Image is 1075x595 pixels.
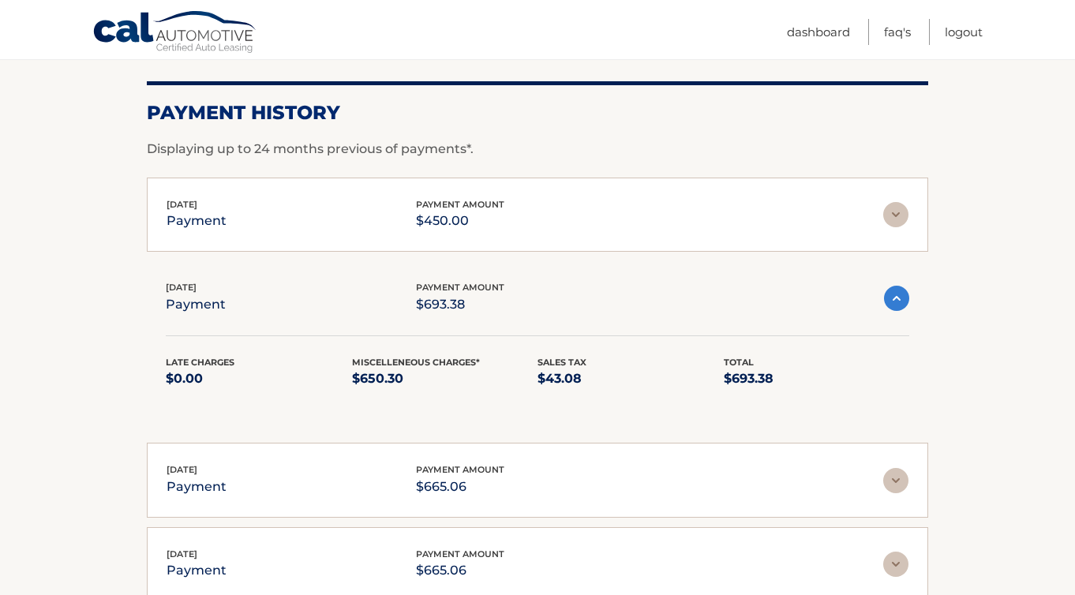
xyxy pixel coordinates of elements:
a: Dashboard [787,19,850,45]
p: payment [167,476,227,498]
span: Sales Tax [537,357,586,368]
span: [DATE] [167,548,197,559]
span: [DATE] [167,464,197,475]
span: payment amount [416,282,504,293]
span: payment amount [416,464,504,475]
p: $43.08 [537,368,724,390]
p: payment [166,294,226,316]
p: $665.06 [416,559,504,582]
a: Logout [945,19,983,45]
p: $693.38 [416,294,504,316]
p: $693.38 [724,368,910,390]
span: [DATE] [167,199,197,210]
h2: Payment History [147,101,928,125]
span: payment amount [416,199,504,210]
a: Cal Automotive [92,10,258,56]
img: accordion-rest.svg [883,468,908,493]
p: $0.00 [166,368,352,390]
span: [DATE] [166,282,197,293]
p: $665.06 [416,476,504,498]
img: accordion-rest.svg [883,202,908,227]
span: Miscelleneous Charges* [352,357,480,368]
span: Total [724,357,754,368]
p: payment [167,210,227,232]
span: Late Charges [166,357,234,368]
p: Displaying up to 24 months previous of payments*. [147,140,928,159]
p: $650.30 [352,368,538,390]
p: $450.00 [416,210,504,232]
a: FAQ's [884,19,911,45]
p: payment [167,559,227,582]
img: accordion-rest.svg [883,552,908,577]
span: payment amount [416,548,504,559]
img: accordion-active.svg [884,286,909,311]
